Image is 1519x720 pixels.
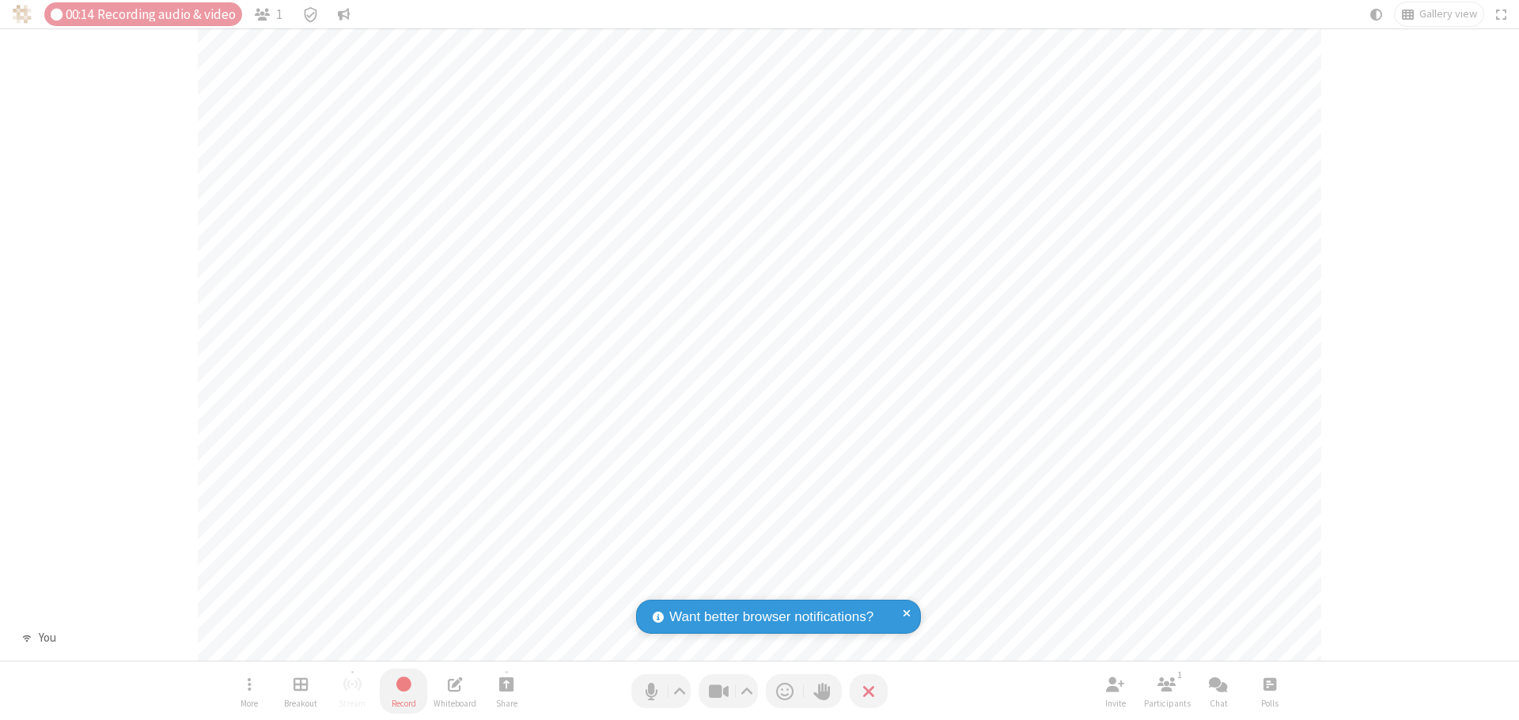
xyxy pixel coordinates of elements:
button: Send a reaction [766,674,804,708]
div: 1 [1173,668,1187,682]
button: Invite participants (⌘+Shift+I) [1092,669,1139,714]
span: Polls [1261,699,1278,708]
span: Chat [1210,699,1228,708]
button: Video setting [737,674,758,708]
button: Unable to start streaming without first stopping recording [328,669,376,714]
div: Audio & video [44,2,242,26]
span: Whiteboard [434,699,476,708]
span: Participants [1144,699,1191,708]
span: Recording audio & video [97,7,236,22]
button: Start sharing [483,669,530,714]
img: QA Selenium DO NOT DELETE OR CHANGE [13,5,32,24]
button: Conversation [331,2,357,26]
button: Open participant list [248,2,290,26]
span: Record [392,699,416,708]
button: Open shared whiteboard [431,669,479,714]
span: 00:14 [66,7,93,22]
button: Mute (⌘+Shift+A) [631,674,691,708]
div: Meeting details Encryption enabled [295,2,325,26]
button: Raise hand [804,674,842,708]
span: Stream [339,699,366,708]
span: 1 [276,7,282,22]
span: Breakout [284,699,317,708]
button: End or leave meeting [850,674,888,708]
div: You [32,629,62,647]
button: Open menu [225,669,273,714]
span: Want better browser notifications? [669,607,873,627]
button: Open participant list [1143,669,1191,714]
button: Change layout [1395,2,1483,26]
button: Stop recording [380,669,427,714]
button: Using system theme [1364,2,1389,26]
span: Invite [1105,699,1126,708]
button: Open chat [1195,669,1242,714]
button: Fullscreen [1490,2,1513,26]
button: Manage Breakout Rooms [277,669,324,714]
button: Stop video (⌘+Shift+V) [699,674,758,708]
span: Share [496,699,517,708]
span: Gallery view [1419,8,1477,21]
button: Open poll [1246,669,1294,714]
button: Audio settings [669,674,691,708]
span: More [241,699,258,708]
